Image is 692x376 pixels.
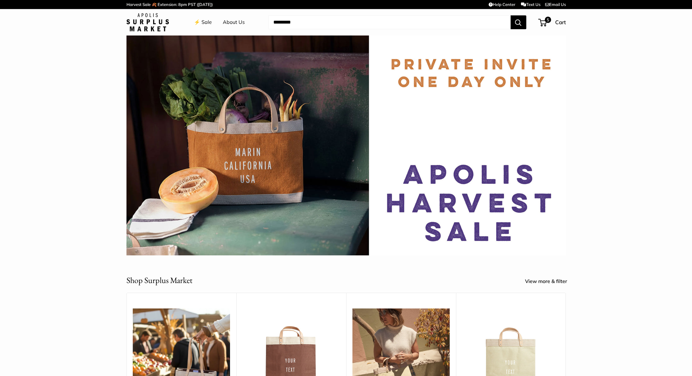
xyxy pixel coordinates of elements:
img: Apolis: Surplus Market [126,13,169,31]
h2: Shop Surplus Market [126,274,192,286]
span: Cart [555,19,566,25]
a: 5 Cart [539,17,566,27]
span: 5 [544,17,551,23]
a: Help Center [489,2,515,7]
a: About Us [223,18,245,27]
a: Text Us [521,2,540,7]
button: Search [511,15,526,29]
input: Search... [268,15,511,29]
a: View more & filter [525,277,574,286]
a: ⚡️ Sale [194,18,212,27]
a: Email Us [545,2,566,7]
